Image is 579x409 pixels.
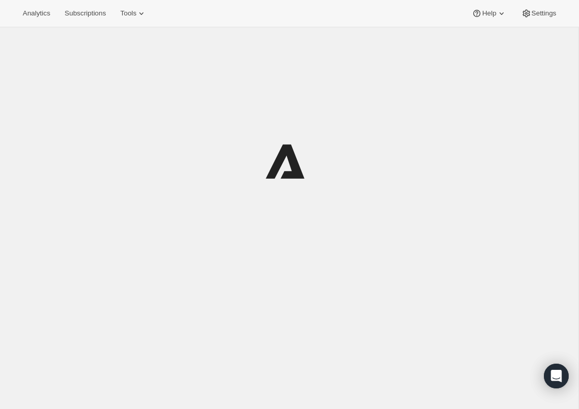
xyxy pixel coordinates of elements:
[58,6,112,21] button: Subscriptions
[515,6,562,21] button: Settings
[482,9,496,18] span: Help
[65,9,106,18] span: Subscriptions
[23,9,50,18] span: Analytics
[532,9,556,18] span: Settings
[120,9,136,18] span: Tools
[17,6,56,21] button: Analytics
[114,6,153,21] button: Tools
[544,364,569,388] div: Open Intercom Messenger
[465,6,512,21] button: Help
